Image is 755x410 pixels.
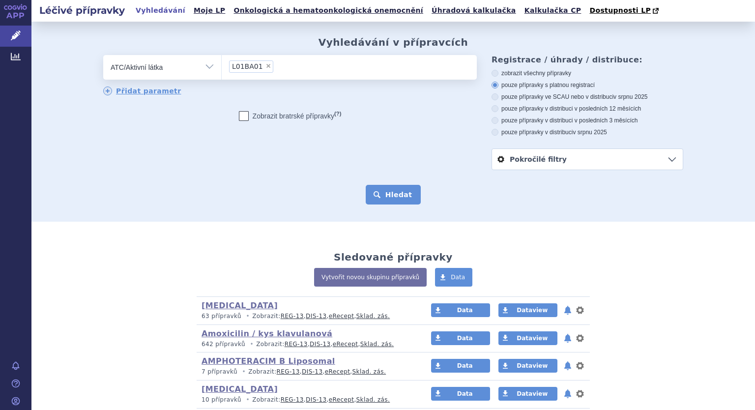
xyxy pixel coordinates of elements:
a: Data [431,303,490,317]
span: METHOTREXÁT [232,63,263,70]
span: 7 přípravků [202,368,237,375]
button: nastavení [575,304,585,316]
a: REG-13 [281,313,304,320]
i: • [243,396,252,404]
a: Data [431,331,490,345]
label: pouze přípravky ve SCAU nebo v distribuci [492,93,683,101]
span: v srpnu 2025 [573,129,607,136]
button: notifikace [563,304,573,316]
span: Data [451,274,465,281]
button: notifikace [563,388,573,400]
a: AMPHOTERACIM B Liposomal [202,356,335,366]
span: Data [457,335,473,342]
a: Data [431,387,490,401]
a: Sklad. zás. [360,341,394,348]
span: 10 přípravků [202,396,241,403]
span: Dataview [517,307,548,314]
a: DIS-13 [302,368,322,375]
h2: Léčivé přípravky [31,3,133,17]
a: eRecept [333,341,358,348]
a: REG-13 [277,368,300,375]
button: nastavení [575,360,585,372]
span: Dataview [517,390,548,397]
i: • [247,340,256,349]
a: Amoxicilin / kys klavulanová [202,329,332,338]
span: Data [457,307,473,314]
span: 63 přípravků [202,313,241,320]
a: Sklad. zás. [356,396,390,403]
a: [MEDICAL_DATA] [202,301,278,310]
abbr: (?) [334,111,341,117]
label: pouze přípravky v distribuci [492,128,683,136]
label: pouze přípravky v distribuci v posledních 12 měsících [492,105,683,113]
a: eRecept [329,396,354,403]
span: Data [457,390,473,397]
h3: Registrace / úhrady / distribuce: [492,55,683,64]
a: Úhradová kalkulačka [429,4,519,17]
i: • [243,312,252,321]
h2: Sledované přípravky [334,251,453,263]
span: Dataview [517,362,548,369]
a: Sklad. zás. [356,313,390,320]
span: 642 přípravků [202,341,245,348]
p: Zobrazit: , , , [202,368,412,376]
a: Data [431,359,490,373]
span: Dostupnosti LP [589,6,651,14]
span: Dataview [517,335,548,342]
label: pouze přípravky s platnou registrací [492,81,683,89]
button: notifikace [563,360,573,372]
p: Zobrazit: , , , [202,340,412,349]
span: × [265,63,271,69]
a: Data [435,268,472,287]
p: Zobrazit: , , , [202,396,412,404]
a: Přidat parametr [103,87,181,95]
a: Dataview [498,387,557,401]
p: Zobrazit: , , , [202,312,412,321]
a: eRecept [329,313,354,320]
a: Kalkulačka CP [522,4,584,17]
a: Dataview [498,331,557,345]
label: Zobrazit bratrské přípravky [239,111,342,121]
a: Onkologická a hematoonkologická onemocnění [231,4,426,17]
a: Vytvořit novou skupinu přípravků [314,268,427,287]
input: L01BA01 [276,60,282,72]
a: Sklad. zás. [352,368,386,375]
button: Hledat [366,185,421,205]
a: DIS-13 [306,313,326,320]
button: nastavení [575,332,585,344]
label: pouze přípravky v distribuci v posledních 3 měsících [492,117,683,124]
a: Pokročilé filtry [492,149,683,170]
span: v srpnu 2025 [613,93,647,100]
i: • [239,368,248,376]
a: REG-13 [285,341,308,348]
button: nastavení [575,388,585,400]
h2: Vyhledávání v přípravcích [319,36,468,48]
a: [MEDICAL_DATA] [202,384,278,394]
a: Dataview [498,359,557,373]
a: Dataview [498,303,557,317]
a: Vyhledávání [133,4,188,17]
button: notifikace [563,332,573,344]
a: DIS-13 [306,396,326,403]
a: Dostupnosti LP [586,4,664,18]
a: DIS-13 [310,341,330,348]
span: Data [457,362,473,369]
label: zobrazit všechny přípravky [492,69,683,77]
a: REG-13 [281,396,304,403]
a: Moje LP [191,4,228,17]
a: eRecept [325,368,350,375]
